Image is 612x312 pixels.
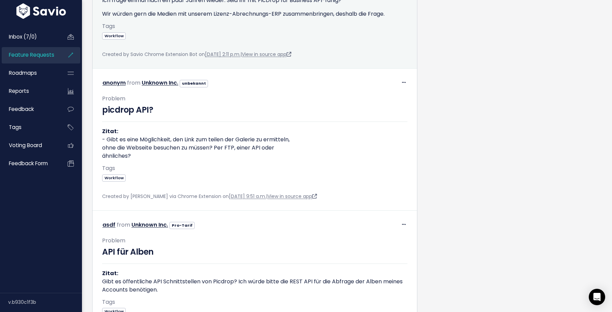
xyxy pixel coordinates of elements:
a: Workflow [102,32,126,39]
span: Roadmaps [9,69,37,76]
a: Unknown Inc. [142,79,178,87]
span: Problem [102,95,125,102]
span: from [127,79,140,87]
span: Tags [102,164,115,172]
h3: API für Alben [102,246,407,258]
div: Open Intercom Messenger [589,289,605,305]
a: asdf [102,221,115,229]
span: Problem [102,237,125,244]
span: Feedback form [9,160,48,167]
span: Created by Savio Chrome Extension Bot on | [102,51,291,58]
a: Feedback [2,101,57,117]
a: Feature Requests [2,47,57,63]
span: Tags [102,22,115,30]
span: Created by [PERSON_NAME] via Chrome Extension on | [102,193,317,200]
span: Feature Requests [9,51,54,58]
p: Wir würden gern die Medien mit unserem Lizenz-Abrechnungs-ERP zusammenbringen, deshalb die Frage. [102,10,407,18]
a: Workflow [102,174,126,181]
a: Feedback form [2,156,57,171]
span: Tags [102,298,115,306]
strong: Zitat: [102,269,118,277]
a: Voting Board [2,138,57,153]
span: Reports [9,87,29,95]
a: anonym [102,79,126,87]
p: - Gibt es eine Möglichkeit, den Link zum teilen der Galerie zu ermitteln, ohne die Webseite besuc... [102,127,407,160]
span: Workflow [102,174,126,182]
a: [DATE] 9:51 a.m. [229,193,266,200]
span: Workflow [102,32,126,40]
a: [DATE] 2:11 p.m. [205,51,240,58]
a: Unknown Inc. [131,221,168,229]
a: View in source app [242,51,291,58]
strong: Pro-Tarif [172,223,193,228]
h3: picdrop API? [102,104,407,116]
span: Voting Board [9,142,42,149]
span: Feedback [9,105,34,113]
strong: unbekannt [182,81,206,86]
span: Inbox (7/0) [9,33,37,40]
span: from [117,221,130,229]
div: v.b930c1f3b [8,293,82,311]
a: View in source app [267,193,317,200]
a: Tags [2,119,57,135]
img: logo-white.9d6f32f41409.svg [15,3,68,19]
a: Inbox (7/0) [2,29,57,45]
strong: Zitat: [102,127,118,135]
a: Reports [2,83,57,99]
span: Tags [9,124,22,131]
a: Roadmaps [2,65,57,81]
p: Gibt es öffentliche API Schnittstellen von Picdrop? Ich würde bitte die REST API für die Abfrage ... [102,269,407,294]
